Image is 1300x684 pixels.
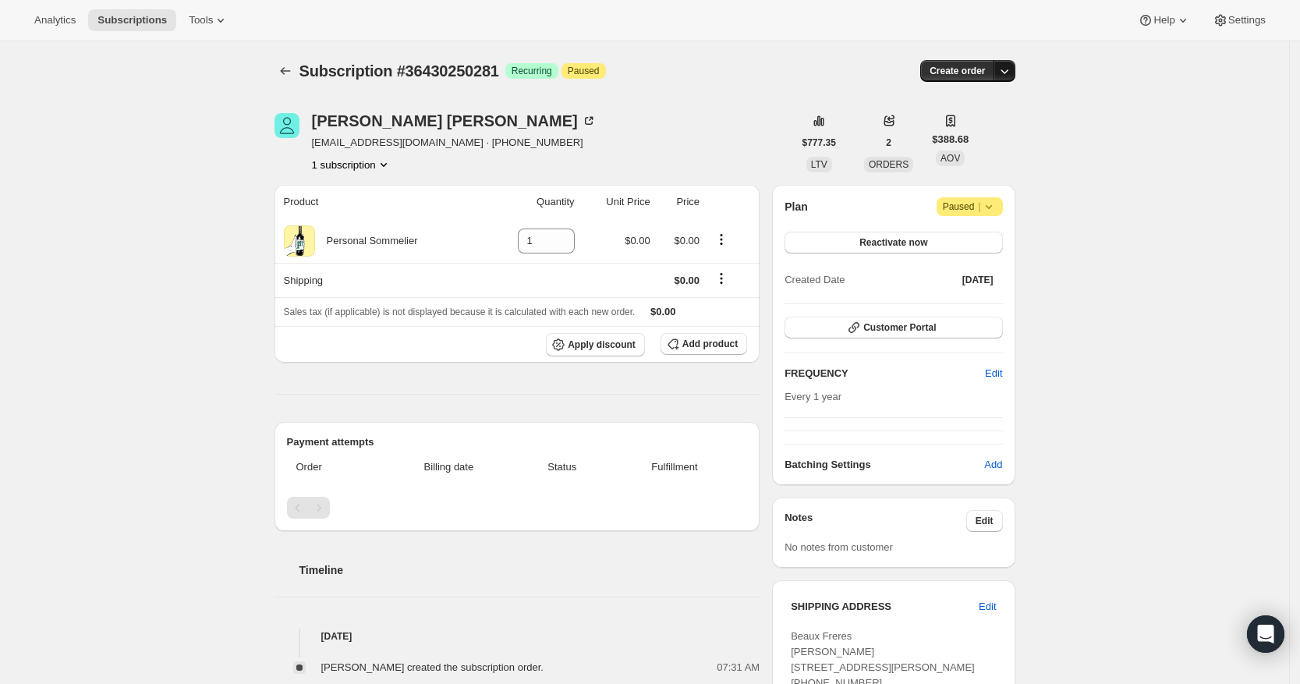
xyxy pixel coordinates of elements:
span: Create order [930,65,985,77]
span: [EMAIL_ADDRESS][DOMAIN_NAME] · [PHONE_NUMBER] [312,135,597,151]
span: 07:31 AM [717,660,760,675]
button: [DATE] [953,269,1003,291]
span: Subscription #36430250281 [299,62,499,80]
button: Tools [179,9,238,31]
span: Every 1 year [785,391,841,402]
button: Edit [966,510,1003,532]
button: Subscriptions [88,9,176,31]
button: Edit [969,594,1005,619]
h3: Notes [785,510,966,532]
span: Paused [943,199,997,214]
div: [PERSON_NAME] [PERSON_NAME] [312,113,597,129]
span: Apply discount [568,338,636,351]
span: Add product [682,338,738,350]
span: Billing date [384,459,513,475]
span: AOV [940,153,960,164]
span: Tools [189,14,213,27]
th: Quantity [485,185,579,219]
button: Product actions [709,231,734,248]
h6: Batching Settings [785,457,984,473]
span: $0.00 [674,275,700,286]
nav: Pagination [287,497,748,519]
button: Customer Portal [785,317,1002,338]
span: Fulfillment [611,459,738,475]
span: Status [522,459,602,475]
span: Edit [976,515,994,527]
th: Price [655,185,704,219]
button: Help [1128,9,1199,31]
span: Analytics [34,14,76,27]
button: Create order [920,60,994,82]
span: $777.35 [802,136,836,149]
span: [DATE] [962,274,994,286]
button: Add [975,452,1011,477]
button: Apply discount [546,333,645,356]
span: | [978,200,980,213]
th: Order [287,450,381,484]
span: Michael Etzel [275,113,299,138]
span: Reactivate now [859,236,927,249]
h2: FREQUENCY [785,366,985,381]
button: Reactivate now [785,232,1002,253]
th: Shipping [275,263,485,297]
span: No notes from customer [785,541,893,553]
span: $0.00 [674,235,700,246]
img: product img [284,225,315,257]
span: Edit [979,599,996,615]
div: Personal Sommelier [315,233,418,249]
h4: [DATE] [275,629,760,644]
button: $777.35 [793,132,845,154]
span: Add [984,457,1002,473]
span: LTV [811,159,827,170]
span: Paused [568,65,600,77]
span: $0.00 [625,235,650,246]
th: Unit Price [579,185,655,219]
span: Help [1153,14,1174,27]
button: Shipping actions [709,270,734,287]
span: $0.00 [650,306,676,317]
h2: Timeline [299,562,760,578]
span: Subscriptions [97,14,167,27]
button: Product actions [312,157,391,172]
button: 2 [877,132,901,154]
h2: Plan [785,199,808,214]
span: ORDERS [869,159,909,170]
span: 2 [886,136,891,149]
button: Add product [661,333,747,355]
h3: SHIPPING ADDRESS [791,599,979,615]
span: Edit [985,366,1002,381]
span: Customer Portal [863,321,936,334]
span: Sales tax (if applicable) is not displayed because it is calculated with each new order. [284,307,636,317]
span: [PERSON_NAME] created the subscription order. [321,661,544,673]
button: Edit [976,361,1011,386]
span: $388.68 [932,132,969,147]
button: Settings [1203,9,1275,31]
span: Recurring [512,65,552,77]
button: Subscriptions [275,60,296,82]
h2: Payment attempts [287,434,748,450]
span: Settings [1228,14,1266,27]
button: Analytics [25,9,85,31]
th: Product [275,185,485,219]
span: Created Date [785,272,845,288]
div: Open Intercom Messenger [1247,615,1284,653]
